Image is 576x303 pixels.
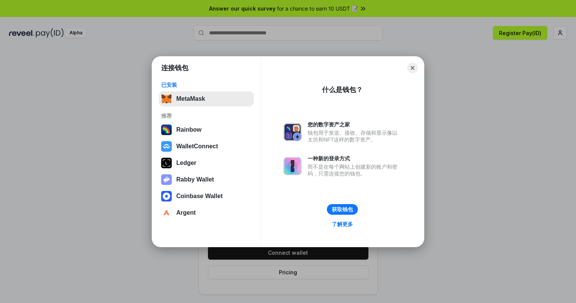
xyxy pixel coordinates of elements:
div: 什么是钱包？ [322,85,363,94]
button: Argent [159,205,254,220]
div: 一种新的登录方式 [308,155,401,162]
div: Rainbow [176,126,202,133]
div: 已安装 [161,82,251,88]
div: Rabby Wallet [176,176,214,183]
a: 了解更多 [327,219,357,229]
div: WalletConnect [176,143,218,150]
img: svg+xml,%3Csvg%20width%3D%2228%22%20height%3D%2228%22%20viewBox%3D%220%200%2028%2028%22%20fill%3D... [161,208,172,218]
button: Rabby Wallet [159,172,254,187]
img: svg+xml,%3Csvg%20width%3D%22120%22%20height%3D%22120%22%20viewBox%3D%220%200%20120%20120%22%20fil... [161,125,172,135]
div: 获取钱包 [332,206,353,213]
img: svg+xml,%3Csvg%20width%3D%2228%22%20height%3D%2228%22%20viewBox%3D%220%200%2028%2028%22%20fill%3D... [161,141,172,152]
img: svg+xml,%3Csvg%20xmlns%3D%22http%3A%2F%2Fwww.w3.org%2F2000%2Fsvg%22%20fill%3D%22none%22%20viewBox... [283,157,302,175]
div: 了解更多 [332,221,353,228]
button: 获取钱包 [327,204,358,215]
div: 推荐 [161,112,251,119]
h1: 连接钱包 [161,63,188,72]
button: MetaMask [159,91,254,106]
div: Ledger [176,160,196,166]
div: Coinbase Wallet [176,193,223,200]
button: Rainbow [159,122,254,137]
img: svg+xml,%3Csvg%20fill%3D%22none%22%20height%3D%2233%22%20viewBox%3D%220%200%2035%2033%22%20width%... [161,94,172,104]
button: WalletConnect [159,139,254,154]
img: svg+xml,%3Csvg%20xmlns%3D%22http%3A%2F%2Fwww.w3.org%2F2000%2Fsvg%22%20fill%3D%22none%22%20viewBox... [161,174,172,185]
img: svg+xml,%3Csvg%20xmlns%3D%22http%3A%2F%2Fwww.w3.org%2F2000%2Fsvg%22%20fill%3D%22none%22%20viewBox... [283,123,302,141]
img: svg+xml,%3Csvg%20width%3D%2228%22%20height%3D%2228%22%20viewBox%3D%220%200%2028%2028%22%20fill%3D... [161,191,172,201]
div: 您的数字资产之家 [308,121,401,128]
div: MetaMask [176,95,205,102]
div: 而不是在每个网站上创建新的账户和密码，只需连接您的钱包。 [308,163,401,177]
div: 钱包用于发送、接收、存储和显示像以太坊和NFT这样的数字资产。 [308,129,401,143]
img: svg+xml,%3Csvg%20xmlns%3D%22http%3A%2F%2Fwww.w3.org%2F2000%2Fsvg%22%20width%3D%2228%22%20height%3... [161,158,172,168]
button: Ledger [159,155,254,171]
div: Argent [176,209,196,216]
button: Coinbase Wallet [159,189,254,204]
button: Close [407,63,418,73]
